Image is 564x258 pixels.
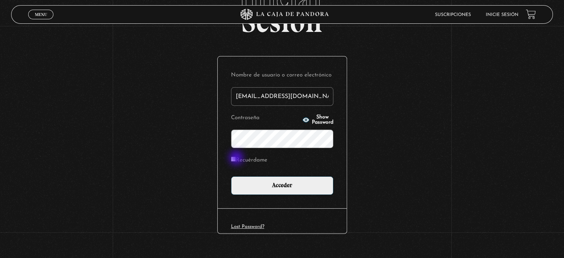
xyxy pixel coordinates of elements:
[231,176,333,195] input: Acceder
[231,70,333,81] label: Nombre de usuario o correo electrónico
[486,13,518,17] a: Inicie sesión
[312,115,333,125] span: Show Password
[435,13,471,17] a: Suscripciones
[231,155,267,166] label: Recuérdame
[32,19,50,24] span: Cerrar
[231,157,236,161] input: Recuérdame
[35,12,47,17] span: Menu
[302,115,333,125] button: Show Password
[526,9,536,19] a: View your shopping cart
[231,224,264,229] a: Lost Password?
[231,112,300,124] label: Contraseña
